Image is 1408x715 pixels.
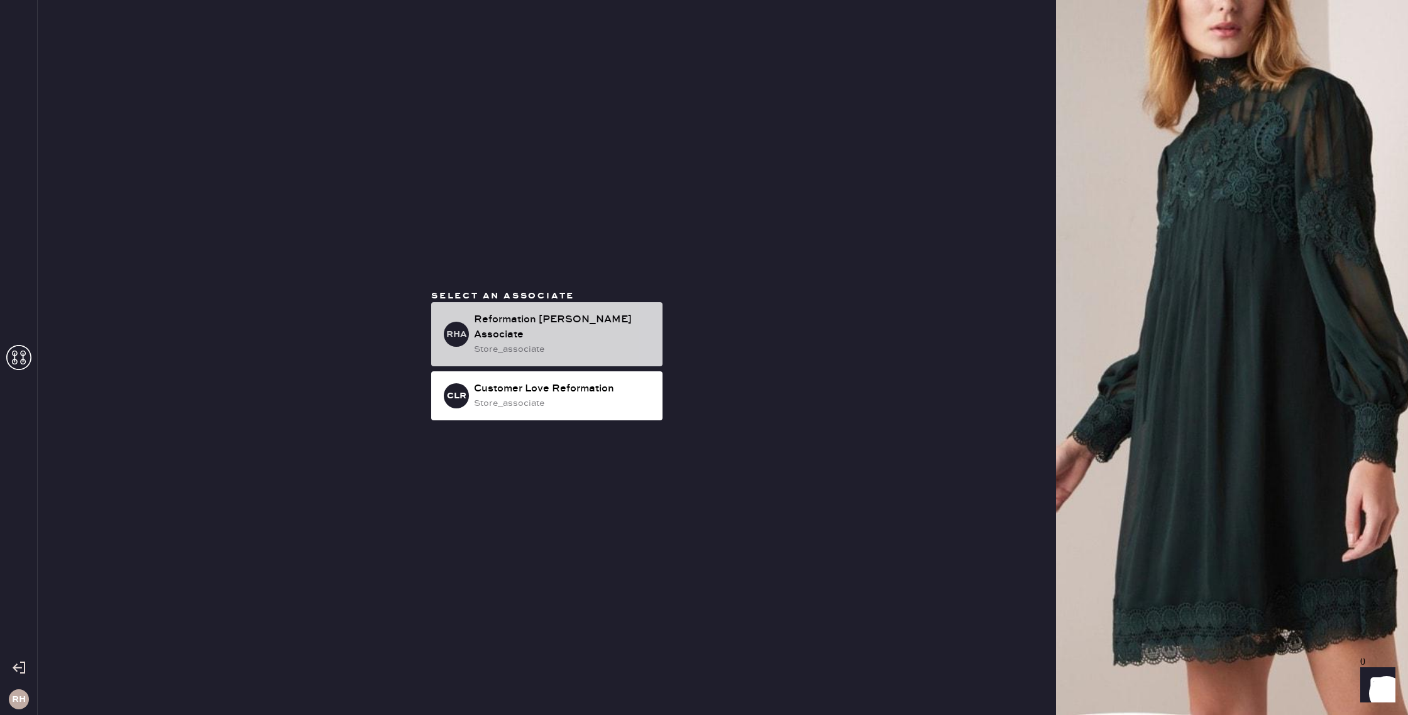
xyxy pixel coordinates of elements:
div: Customer Love Reformation [474,381,652,396]
iframe: Front Chat [1348,658,1402,712]
span: Select an associate [431,290,575,302]
h3: RHA [446,330,467,339]
div: store_associate [474,342,652,356]
h3: RH [12,695,26,704]
h3: CLR [447,391,466,400]
div: Reformation [PERSON_NAME] Associate [474,312,652,342]
div: store_associate [474,396,652,410]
